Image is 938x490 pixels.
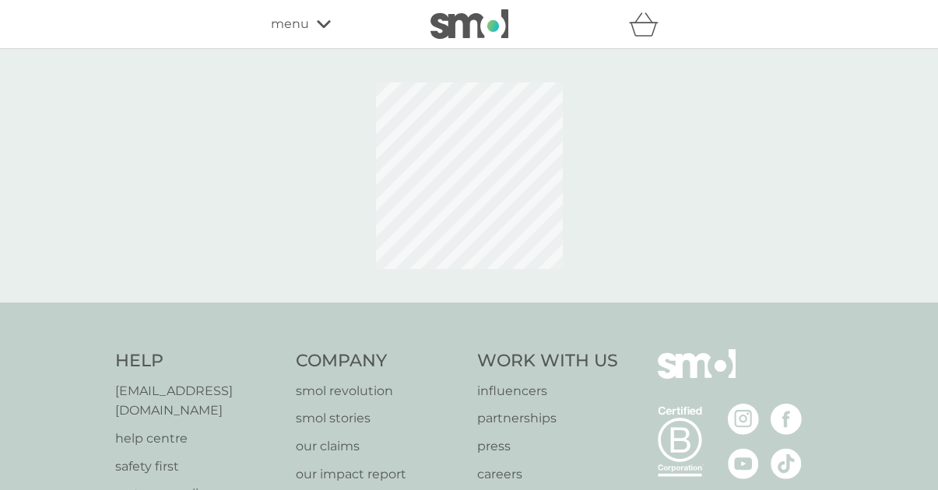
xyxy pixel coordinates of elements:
[629,9,668,40] div: basket
[477,408,618,429] a: partnerships
[771,448,802,479] img: visit the smol Tiktok page
[296,408,462,429] a: smol stories
[271,14,309,34] span: menu
[477,464,618,485] a: careers
[771,404,802,435] img: visit the smol Facebook page
[296,436,462,457] a: our claims
[477,381,618,401] a: influencers
[728,448,759,479] img: visit the smol Youtube page
[477,436,618,457] a: press
[658,349,736,402] img: smol
[296,464,462,485] a: our impact report
[728,404,759,435] img: visit the smol Instagram page
[115,349,281,373] h4: Help
[296,349,462,373] h4: Company
[115,457,281,477] a: safety first
[430,9,508,39] img: smol
[115,381,281,421] a: [EMAIL_ADDRESS][DOMAIN_NAME]
[477,349,618,373] h4: Work With Us
[296,381,462,401] a: smol revolution
[115,429,281,449] a: help centre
